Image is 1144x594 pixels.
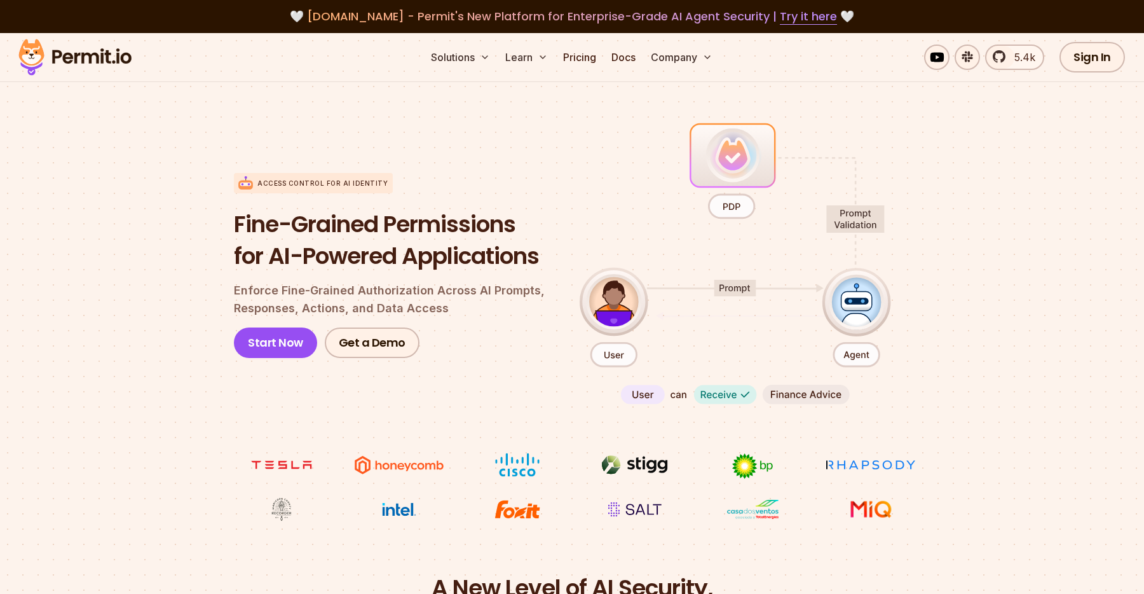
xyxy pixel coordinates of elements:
span: [DOMAIN_NAME] - Permit's New Platform for Enterprise-Grade AI Agent Security | [307,8,837,24]
button: Learn [500,45,553,70]
img: tesla [234,453,329,477]
a: Docs [606,45,641,70]
a: Pricing [558,45,601,70]
a: Get a Demo [325,328,419,358]
img: Cisco [470,453,565,477]
img: Intel [351,497,447,521]
button: Company [646,45,718,70]
img: bp [705,453,800,480]
img: Permit logo [13,36,137,79]
img: salt [587,497,683,521]
button: Solutions [426,45,495,70]
a: Sign In [1059,42,1125,73]
img: MIQ [827,499,913,520]
img: Honeycomb [351,453,447,477]
a: Try it here [780,8,837,25]
img: Rhapsody Health [823,453,918,477]
a: 5.4k [985,45,1044,70]
div: 🤍 🤍 [31,8,1113,25]
img: Stigg [587,453,683,477]
p: Enforce Fine-Grained Authorization Across AI Prompts, Responses, Actions, and Data Access [234,282,559,317]
h1: Fine-Grained Permissions for AI-Powered Applications [234,209,559,272]
a: Start Now [234,328,317,358]
img: Foxit [470,497,565,521]
span: 5.4k [1007,50,1035,65]
img: Maricopa County Recorder\'s Office [234,497,329,521]
img: Casa dos Ventos [705,497,800,521]
p: Access control for AI Identity [257,179,388,188]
